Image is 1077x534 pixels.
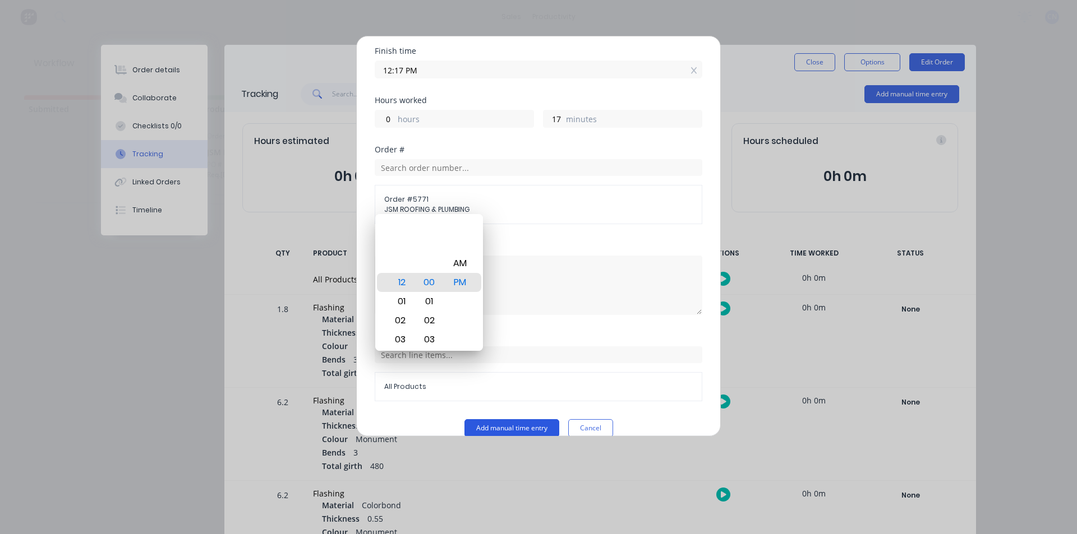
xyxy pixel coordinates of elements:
div: 01 [385,292,412,311]
div: 02 [385,311,412,330]
button: Cancel [568,419,613,437]
input: Search line items... [375,346,702,363]
div: Product worked on [375,333,702,341]
div: PM [447,273,474,292]
div: Minute [414,214,445,351]
button: Add manual time entry [464,419,559,437]
div: 00 [416,273,443,292]
input: 0 [544,110,563,127]
div: Hour [383,214,414,351]
div: 12 [385,273,412,292]
span: Order # 5771 [384,194,693,205]
div: AM [447,254,474,273]
div: 03 [416,330,443,349]
div: Order # [375,146,702,154]
div: Finish time [375,47,702,55]
input: 0 [375,110,395,127]
input: Search order number... [375,159,702,176]
span: All Products [384,382,693,392]
label: hours [398,113,533,127]
div: 01 [416,292,443,311]
div: Hours worked [375,96,702,104]
div: 02 [416,311,443,330]
div: Notes [375,242,702,250]
span: JSM ROOFING & PLUMBING [384,205,693,215]
div: 03 [385,330,412,349]
label: minutes [566,113,702,127]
